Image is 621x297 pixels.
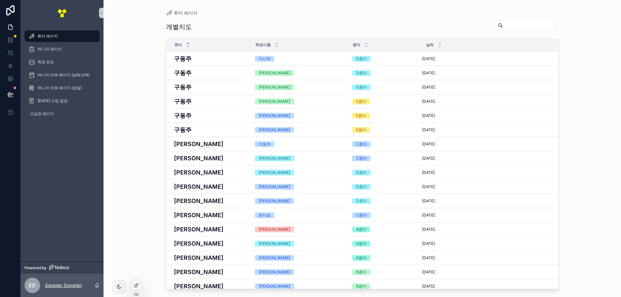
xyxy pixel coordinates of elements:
span: 학생 정보 [38,59,54,65]
a: E콤마 [352,99,418,104]
span: [DATE]. [422,99,436,104]
a: 윤다솜 [255,212,344,218]
a: D콤마 [352,184,418,190]
a: [DATE]. [422,170,557,175]
a: [DATE]. [422,255,557,260]
a: [PERSON_NAME] [174,239,247,248]
a: [PERSON_NAME] [174,196,247,205]
a: [PERSON_NAME] [174,182,247,191]
a: [DATE]. [422,127,557,133]
a: C콤마 [352,212,418,218]
h4: [PERSON_NAME] [174,168,247,177]
a: A콤마 [352,255,418,261]
div: 윤다솜 [259,212,270,218]
a: 매니저 리뷰 페이지 (당일) [25,82,100,94]
span: Powered by [25,265,47,270]
div: D콤마 [356,184,367,190]
a: [PERSON_NAME] [255,84,344,90]
div: D콤마 [356,56,367,62]
div: C콤마 [356,155,367,161]
a: [PERSON_NAME] [255,198,344,204]
a: D콤마 [352,56,418,62]
span: 튜터 페이지 [38,34,58,39]
a: [PERSON_NAME] [255,227,344,232]
a: C콤마 [352,141,418,147]
a: A콤마 [352,227,418,232]
span: [DATE]. [422,170,436,175]
a: [PERSON_NAME] [174,140,247,148]
a: D콤마 [352,84,418,90]
span: [DATE]. [422,270,436,275]
a: 학생 정보 [25,56,100,68]
a: [PERSON_NAME] [255,70,344,76]
div: D콤마 [356,70,367,76]
a: 튜터 페이지 [166,10,198,16]
span: ED [29,281,36,289]
a: [DATE]. [422,241,557,246]
a: 구동주 [174,69,247,77]
div: [PERSON_NAME] [259,255,290,261]
div: [PERSON_NAME] [259,127,290,133]
span: [DATE]. [422,284,436,289]
div: [PERSON_NAME] [259,241,290,247]
span: [DATE]. [422,241,436,246]
a: [DATE]. [422,198,557,204]
a: [PERSON_NAME] [174,154,247,163]
div: [PERSON_NAME] [259,70,290,76]
a: [PERSON_NAME] [255,170,344,175]
div: [PERSON_NAME] [259,198,290,204]
div: E콤마 [356,99,366,104]
a: [DATE]. [422,156,557,161]
span: 매니저 리뷰 페이지 (날짜선택) [38,72,90,78]
a: [PERSON_NAME] [255,255,344,261]
a: [DATE]. [422,213,557,218]
a: [PERSON_NAME] [255,283,344,289]
a: D콤마 [352,198,418,204]
a: [PERSON_NAME] [174,211,247,219]
div: B콤마 [356,269,366,275]
h4: 구동주 [174,125,247,134]
a: [PERSON_NAME] [255,241,344,247]
div: C콤마 [356,212,367,218]
a: [PERSON_NAME] [255,184,344,190]
div: scrollable content [21,26,103,128]
a: [DATE]. [422,85,557,90]
h1: 개별지도 [166,22,192,31]
span: [DATE]. [422,85,436,90]
div: [PERSON_NAME] [259,184,290,190]
span: 튜터 페이지 [174,10,198,16]
a: D콤마 [352,170,418,175]
a: C콤마 [352,155,418,161]
span: [DATE]. [422,142,436,147]
div: D콤마 [356,170,367,175]
a: [DATE]. [422,284,557,289]
a: B콤마 [352,269,418,275]
a: B콤마 [352,283,418,289]
span: 학생이름 [255,42,271,48]
a: [PERSON_NAME] [174,282,247,291]
div: [PERSON_NAME] [259,227,290,232]
a: 구동주 [174,111,247,120]
span: 날짜 [426,42,434,48]
div: 이동하 [259,141,270,147]
a: 이동하 [255,141,344,147]
p: Eduplex Dongtan [45,282,82,289]
a: 이시맥 [255,56,344,62]
div: [PERSON_NAME] [259,84,290,90]
span: [DATE]. [422,184,436,189]
h4: 구동주 [174,54,247,63]
a: E콤마 [352,127,418,133]
span: [DATE]. [422,70,436,76]
div: [PERSON_NAME] [259,170,290,175]
a: [DATE]. [422,184,557,189]
div: A콤마 [356,255,366,261]
a: [PERSON_NAME] [255,99,344,104]
a: A콤마 [352,241,418,247]
div: D콤마 [356,84,367,90]
div: 이시맥 [259,56,270,62]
